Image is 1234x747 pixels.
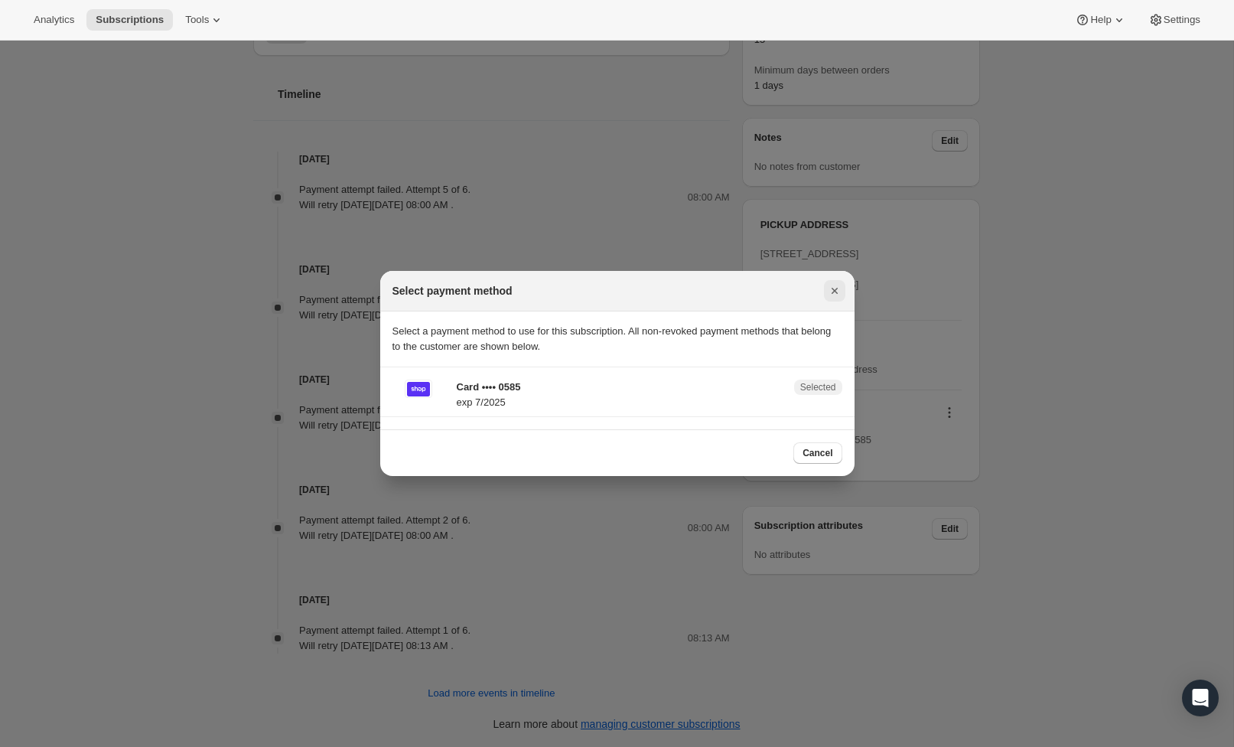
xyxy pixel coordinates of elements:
p: Select a payment method to use for this subscription. All non-revoked payment methods that belong... [392,324,842,354]
button: Close [824,280,845,302]
span: Help [1090,14,1111,26]
p: Card •••• 0585 [457,380,785,395]
span: Tools [185,14,209,26]
button: Settings [1139,9,1210,31]
button: Tools [176,9,233,31]
span: Subscriptions [96,14,164,26]
button: Help [1066,9,1135,31]
button: Analytics [24,9,83,31]
span: Cancel [803,447,832,459]
p: exp 7/2025 [457,395,785,410]
h2: Select payment method [392,283,513,298]
span: Analytics [34,14,74,26]
div: Open Intercom Messenger [1182,680,1219,716]
span: Settings [1164,14,1200,26]
button: Cancel [793,442,842,464]
button: Subscriptions [86,9,173,31]
span: Selected [800,381,836,393]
